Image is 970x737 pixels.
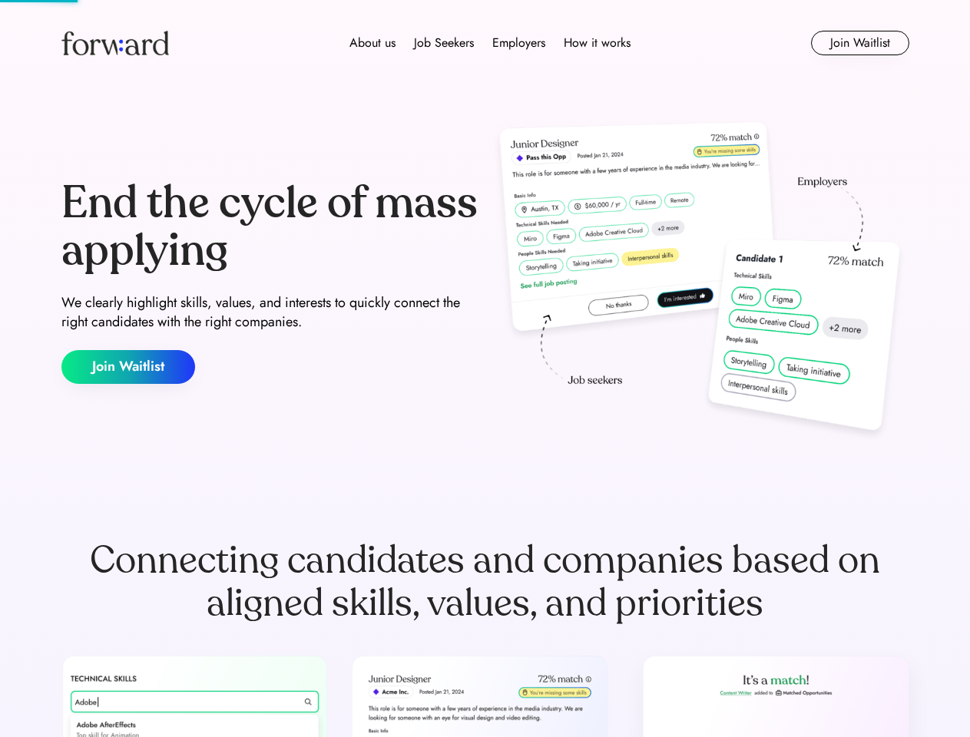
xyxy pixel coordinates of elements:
div: How it works [564,34,631,52]
img: hero-image.png [492,117,909,447]
div: Connecting candidates and companies based on aligned skills, values, and priorities [61,539,909,625]
div: About us [349,34,396,52]
div: Employers [492,34,545,52]
button: Join Waitlist [811,31,909,55]
div: End the cycle of mass applying [61,180,479,274]
div: Job Seekers [414,34,474,52]
img: Forward logo [61,31,169,55]
div: We clearly highlight skills, values, and interests to quickly connect the right candidates with t... [61,293,479,332]
button: Join Waitlist [61,350,195,384]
